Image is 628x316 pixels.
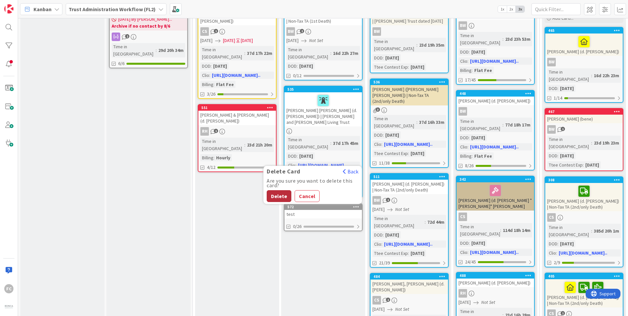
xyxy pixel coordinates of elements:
[156,47,157,54] span: :
[417,41,446,49] div: 23d 19h 35m
[545,279,623,307] div: [PERSON_NAME] (d. [PERSON_NAME]) | Non-Tax TA (2nd/only Death)
[545,27,623,103] a: 465[PERSON_NAME] (d. [PERSON_NAME])BWTime in [GEOGRAPHIC_DATA]:16d 22h 23mDOD:[DATE]1/14
[293,72,302,79] span: 0/12
[372,206,385,213] span: [DATE]
[457,273,534,279] div: 488
[118,16,172,23] span: [DATE] By [PERSON_NAME]...
[409,63,426,71] div: [DATE]
[548,178,623,182] div: 308
[472,152,473,160] span: :
[200,62,211,70] div: DOD
[295,190,320,202] button: Cancel
[284,86,362,92] div: 535
[284,92,362,126] div: [PERSON_NAME] [PERSON_NAME] (d. [PERSON_NAME]) | [PERSON_NAME] and [PERSON_NAME] Living Trust
[547,136,591,150] div: Time in [GEOGRAPHIC_DATA]
[69,6,156,12] b: Trust Administration Workflow (FL2)
[383,131,384,139] span: :
[370,196,448,205] div: BW
[245,50,274,57] div: 37d 17h 22m
[557,240,558,247] span: :
[503,121,504,128] span: :
[460,91,534,96] div: 448
[557,152,558,159] span: :
[370,280,448,294] div: [PERSON_NAME], [PERSON_NAME] (d. [PERSON_NAME])
[287,205,362,209] div: 572
[425,218,426,226] span: :
[267,178,359,188] div: Are you sure you want to delete this card?
[386,298,390,302] span: 1
[470,249,519,255] a: [URL][DOMAIN_NAME]..
[370,174,448,180] div: 511
[381,240,382,248] span: :
[384,241,433,247] a: [URL][DOMAIN_NAME]..
[330,50,331,57] span: :
[457,21,534,30] div: BW
[545,28,623,56] div: 465[PERSON_NAME] (d. [PERSON_NAME])
[284,4,363,80] a: [PERSON_NAME] (d. [PERSON_NAME]) | Non-Tax TA (1st Death)BW[DATE]Not SetTime in [GEOGRAPHIC_DATA]...
[200,138,244,152] div: Time in [GEOGRAPHIC_DATA]
[284,204,362,210] div: 572Delete CardBackAre you sure you want to delete this card?DeleteCancel
[470,144,519,150] a: [URL][DOMAIN_NAME]..
[591,227,592,235] span: :
[547,249,556,257] div: Clio
[557,85,558,92] span: :
[408,150,409,157] span: :
[372,38,416,52] div: Time in [GEOGRAPHIC_DATA]
[297,152,298,160] span: :
[212,62,229,70] div: [DATE]
[376,107,380,112] span: 3
[457,91,534,105] div: 448[PERSON_NAME] (d. [PERSON_NAME])
[457,97,534,105] div: [PERSON_NAME] (d. [PERSON_NAME])
[370,173,449,268] a: 511[PERSON_NAME] (d. [PERSON_NAME]) | Non-Tax TA (2nd/only Death)BW[DATE]Not SetTime in [GEOGRAPH...
[212,72,260,78] a: [URL][DOMAIN_NAME]..
[467,57,468,65] span: :
[459,143,467,150] div: Clio
[284,203,363,231] a: 572Delete CardBackAre you sure you want to delete this card?DeleteCanceltest0/26
[370,85,448,105] div: [PERSON_NAME] ([PERSON_NAME] [PERSON_NAME]) | Non-Tax TA (2nd/only Death)
[457,289,534,298] div: RH
[592,227,621,235] div: 385d 20h 1m
[470,134,487,141] div: [DATE]
[373,80,448,84] div: 536
[370,274,448,294] div: 484[PERSON_NAME], [PERSON_NAME] (d. [PERSON_NAME])
[545,213,623,222] div: CS
[545,109,623,115] div: 467
[293,223,302,230] span: 0/26
[381,141,382,148] span: :
[465,77,476,83] span: 17/45
[591,72,592,79] span: :
[372,296,381,305] div: CS
[384,141,433,147] a: [URL][DOMAIN_NAME]..
[200,72,209,79] div: Clio
[372,63,408,71] div: Ttee Contest Exp
[284,204,362,218] div: 572Delete CardBackAre you sure you want to delete this card?DeleteCanceltest
[372,306,385,313] span: [DATE]
[284,86,362,126] div: 535[PERSON_NAME] [PERSON_NAME] (d. [PERSON_NAME]) | [PERSON_NAME] and [PERSON_NAME] Living Trust
[507,6,516,12] span: 2x
[498,6,507,12] span: 1x
[583,161,584,169] span: :
[198,27,276,36] div: CS
[200,154,213,161] div: Billing
[286,46,330,60] div: Time in [GEOGRAPHIC_DATA]
[118,60,124,67] span: 6/6
[200,27,209,36] div: CS
[372,141,381,148] div: Clio
[286,136,330,150] div: Time in [GEOGRAPHIC_DATA]
[456,4,535,85] a: [PERSON_NAME] (d. [PERSON_NAME])BWTime in [GEOGRAPHIC_DATA]:23d 23h 53mDOD:[DATE]Clio:[URL][DOMAI...
[14,1,30,9] span: Support
[473,67,494,74] div: Flat Fee
[200,81,213,88] div: Billing
[459,48,469,56] div: DOD
[383,231,384,238] span: :
[545,34,623,56] div: [PERSON_NAME] (d. [PERSON_NAME])
[457,182,534,211] div: [PERSON_NAME] (d: [PERSON_NAME] "[PERSON_NAME]" [PERSON_NAME]
[457,213,534,221] div: CS
[457,273,534,287] div: 488[PERSON_NAME] (d. [PERSON_NAME])
[198,4,277,99] a: [PERSON_NAME] (d. [PERSON_NAME] [PERSON_NAME])CS[DATE][DATE][DATE]Time in [GEOGRAPHIC_DATA]:37d 1...
[456,176,535,267] a: 342[PERSON_NAME] (d: [PERSON_NAME] "[PERSON_NAME]" [PERSON_NAME]CSTime in [GEOGRAPHIC_DATA]:114d ...
[584,161,601,169] div: [DATE]
[465,162,474,169] span: 8/26
[472,67,473,74] span: :
[395,206,409,212] i: Not Set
